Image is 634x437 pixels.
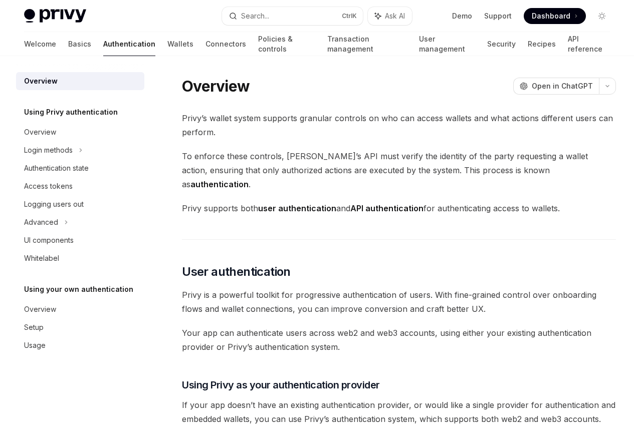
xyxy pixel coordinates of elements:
[68,32,91,56] a: Basics
[182,378,380,392] span: Using Privy as your authentication provider
[24,303,56,315] div: Overview
[16,249,144,267] a: Whitelabel
[528,32,556,56] a: Recipes
[16,336,144,354] a: Usage
[16,231,144,249] a: UI components
[182,111,616,139] span: Privy’s wallet system supports granular controls on who can access wallets and what actions diffe...
[24,9,86,23] img: light logo
[182,326,616,354] span: Your app can authenticate users across web2 and web3 accounts, using either your existing authent...
[24,339,46,351] div: Usage
[419,32,476,56] a: User management
[241,10,269,22] div: Search...
[24,216,58,228] div: Advanced
[205,32,246,56] a: Connectors
[24,234,74,246] div: UI components
[182,398,616,426] span: If your app doesn’t have an existing authentication provider, or would like a single provider for...
[24,198,84,210] div: Logging users out
[182,264,291,280] span: User authentication
[182,201,616,215] span: Privy supports both and for authenticating access to wallets.
[594,8,610,24] button: Toggle dark mode
[452,11,472,21] a: Demo
[513,78,599,95] button: Open in ChatGPT
[258,32,315,56] a: Policies & controls
[16,159,144,177] a: Authentication state
[16,177,144,195] a: Access tokens
[24,32,56,56] a: Welcome
[532,81,593,91] span: Open in ChatGPT
[24,144,73,156] div: Login methods
[24,180,73,192] div: Access tokens
[167,32,193,56] a: Wallets
[24,162,89,174] div: Authentication state
[24,75,58,87] div: Overview
[385,11,405,21] span: Ask AI
[16,72,144,90] a: Overview
[327,32,406,56] a: Transaction management
[16,300,144,318] a: Overview
[16,123,144,141] a: Overview
[182,149,616,191] span: To enforce these controls, [PERSON_NAME]’s API must verify the identity of the party requesting a...
[524,8,586,24] a: Dashboard
[484,11,512,21] a: Support
[368,7,412,25] button: Ask AI
[103,32,155,56] a: Authentication
[258,203,336,213] strong: user authentication
[24,283,133,295] h5: Using your own authentication
[342,12,357,20] span: Ctrl K
[182,77,250,95] h1: Overview
[568,32,610,56] a: API reference
[532,11,570,21] span: Dashboard
[24,321,44,333] div: Setup
[16,195,144,213] a: Logging users out
[487,32,516,56] a: Security
[24,106,118,118] h5: Using Privy authentication
[24,252,59,264] div: Whitelabel
[16,318,144,336] a: Setup
[190,179,249,189] strong: authentication
[350,203,424,213] strong: API authentication
[222,7,363,25] button: Search...CtrlK
[182,288,616,316] span: Privy is a powerful toolkit for progressive authentication of users. With fine-grained control ov...
[24,126,56,138] div: Overview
